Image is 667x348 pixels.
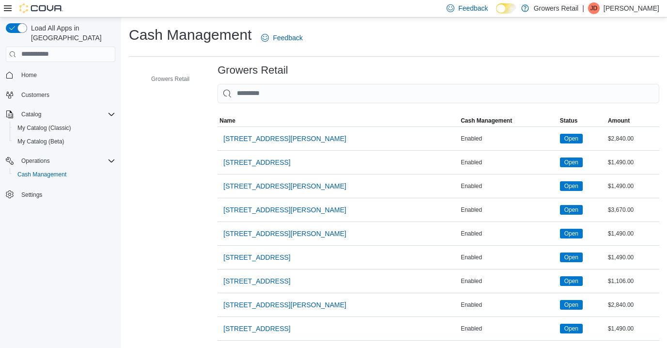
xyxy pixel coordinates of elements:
[17,89,53,101] a: Customers
[223,134,346,143] span: [STREET_ADDRESS][PERSON_NAME]
[2,68,119,82] button: Home
[217,115,459,127] button: Name
[219,200,350,220] button: [STREET_ADDRESS][PERSON_NAME]
[564,182,578,190] span: Open
[14,136,115,147] span: My Catalog (Beta)
[217,84,659,103] input: This is a search bar. As you type, the results lower in the page will automatically filter.
[138,73,193,85] button: Growers Retail
[17,89,115,101] span: Customers
[14,169,115,180] span: Cash Management
[606,204,659,216] div: $3,670.00
[2,154,119,168] button: Operations
[17,109,115,120] span: Catalog
[560,205,583,215] span: Open
[564,301,578,309] span: Open
[17,124,71,132] span: My Catalog (Classic)
[582,2,584,14] p: |
[10,135,119,148] button: My Catalog (Beta)
[560,276,583,286] span: Open
[219,153,294,172] button: [STREET_ADDRESS]
[458,3,488,13] span: Feedback
[223,324,290,333] span: [STREET_ADDRESS]
[219,117,235,125] span: Name
[564,134,578,143] span: Open
[459,115,558,127] button: Cash Management
[223,158,290,167] span: [STREET_ADDRESS]
[17,188,115,200] span: Settings
[606,180,659,192] div: $1,490.00
[588,2,600,14] div: Jodi Duke
[606,228,659,239] div: $1,490.00
[461,117,512,125] span: Cash Management
[459,204,558,216] div: Enabled
[14,122,115,134] span: My Catalog (Classic)
[223,205,346,215] span: [STREET_ADDRESS][PERSON_NAME]
[219,176,350,196] button: [STREET_ADDRESS][PERSON_NAME]
[564,229,578,238] span: Open
[217,64,288,76] h3: Growers Retail
[6,64,115,227] nav: Complex example
[608,117,630,125] span: Amount
[2,187,119,201] button: Settings
[223,300,346,310] span: [STREET_ADDRESS][PERSON_NAME]
[560,181,583,191] span: Open
[151,75,189,83] span: Growers Retail
[257,28,306,47] a: Feedback
[19,3,63,13] img: Cova
[564,253,578,262] span: Open
[560,324,583,333] span: Open
[14,122,75,134] a: My Catalog (Classic)
[223,181,346,191] span: [STREET_ADDRESS][PERSON_NAME]
[223,253,290,262] span: [STREET_ADDRESS]
[219,224,350,243] button: [STREET_ADDRESS][PERSON_NAME]
[17,138,64,145] span: My Catalog (Beta)
[10,121,119,135] button: My Catalog (Classic)
[560,300,583,310] span: Open
[17,109,45,120] button: Catalog
[459,299,558,311] div: Enabled
[560,134,583,143] span: Open
[2,88,119,102] button: Customers
[17,155,54,167] button: Operations
[459,275,558,287] div: Enabled
[496,3,516,14] input: Dark Mode
[564,324,578,333] span: Open
[560,253,583,262] span: Open
[459,228,558,239] div: Enabled
[21,91,49,99] span: Customers
[21,191,42,199] span: Settings
[21,111,41,118] span: Catalog
[17,189,46,201] a: Settings
[564,206,578,214] span: Open
[459,323,558,334] div: Enabled
[534,2,579,14] p: Growers Retail
[14,136,68,147] a: My Catalog (Beta)
[21,71,37,79] span: Home
[590,2,598,14] span: JD
[219,319,294,338] button: [STREET_ADDRESS]
[17,155,115,167] span: Operations
[459,157,558,168] div: Enabled
[560,117,578,125] span: Status
[14,169,70,180] a: Cash Management
[604,2,659,14] p: [PERSON_NAME]
[27,23,115,43] span: Load All Apps in [GEOGRAPHIC_DATA]
[606,299,659,311] div: $2,840.00
[606,133,659,144] div: $2,840.00
[10,168,119,181] button: Cash Management
[459,252,558,263] div: Enabled
[459,180,558,192] div: Enabled
[459,133,558,144] div: Enabled
[564,158,578,167] span: Open
[219,248,294,267] button: [STREET_ADDRESS]
[2,108,119,121] button: Catalog
[17,69,41,81] a: Home
[606,323,659,334] div: $1,490.00
[560,229,583,238] span: Open
[223,229,346,238] span: [STREET_ADDRESS][PERSON_NAME]
[219,295,350,315] button: [STREET_ADDRESS][PERSON_NAME]
[606,252,659,263] div: $1,490.00
[219,271,294,291] button: [STREET_ADDRESS]
[564,277,578,285] span: Open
